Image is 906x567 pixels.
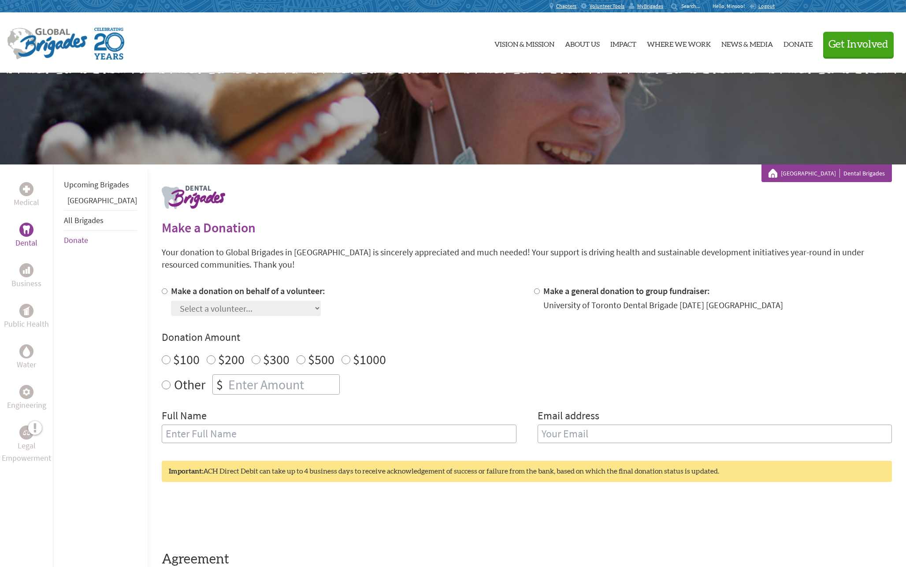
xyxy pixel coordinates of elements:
[828,39,888,50] span: Get Involved
[162,330,892,344] h4: Donation Amount
[23,430,30,435] img: Legal Empowerment
[637,3,663,10] span: MyBrigades
[538,425,892,443] input: Your Email
[19,385,33,399] div: Engineering
[162,186,225,209] img: logo-dental.png
[749,3,775,10] a: Logout
[64,215,104,225] a: All Brigades
[218,351,245,368] label: $200
[556,3,576,10] span: Chapters
[721,20,773,66] a: News & Media
[19,425,33,440] div: Legal Empowerment
[7,28,87,60] img: Global Brigades Logo
[162,220,892,235] h2: Make a Donation
[19,304,33,318] div: Public Health
[64,231,137,250] li: Donate
[23,346,30,356] img: Water
[7,399,46,411] p: Engineering
[4,318,49,330] p: Public Health
[610,20,636,66] a: Impact
[23,267,30,274] img: Business
[94,28,124,60] img: Global Brigades Celebrating 20 Years
[713,3,749,10] p: Hello, Minsoo!
[647,20,711,66] a: Where We Work
[64,235,88,245] a: Donate
[681,3,706,9] input: Search...
[64,210,137,231] li: All Brigades
[162,409,207,425] label: Full Name
[67,195,137,205] a: [GEOGRAPHIC_DATA]
[769,169,885,178] div: Dental Brigades
[64,179,129,190] a: Upcoming Brigades
[226,375,339,394] input: Enter Amount
[543,299,783,311] div: University of Toronto Dental Brigade [DATE] [GEOGRAPHIC_DATA]
[14,196,39,209] p: Medical
[169,468,203,475] strong: Important:
[2,440,51,464] p: Legal Empowerment
[15,237,37,249] p: Dental
[19,182,33,196] div: Medical
[11,277,41,290] p: Business
[19,223,33,237] div: Dental
[2,425,51,464] a: Legal EmpowermentLegal Empowerment
[174,374,205,395] label: Other
[783,20,813,66] a: Donate
[353,351,386,368] label: $1000
[538,409,599,425] label: Email address
[19,263,33,277] div: Business
[162,461,892,482] div: ACH Direct Debit can take up to 4 business days to receive acknowledgement of success or failure ...
[64,175,137,194] li: Upcoming Brigades
[494,20,554,66] a: Vision & Mission
[162,500,296,534] iframe: reCAPTCHA
[823,32,894,57] button: Get Involved
[213,375,226,394] div: $
[781,169,840,178] a: [GEOGRAPHIC_DATA]
[17,358,36,371] p: Water
[4,304,49,330] a: Public HealthPublic Health
[7,385,46,411] a: EngineeringEngineering
[23,225,30,234] img: Dental
[23,306,30,315] img: Public Health
[11,263,41,290] a: BusinessBusiness
[162,425,516,443] input: Enter Full Name
[15,223,37,249] a: DentalDental
[758,3,775,9] span: Logout
[23,186,30,193] img: Medical
[64,194,137,210] li: Panama
[308,351,334,368] label: $500
[17,344,36,371] a: WaterWater
[590,3,624,10] span: Volunteer Tools
[543,285,710,296] label: Make a general donation to group fundraiser:
[565,20,600,66] a: About Us
[14,182,39,209] a: MedicalMedical
[162,246,892,271] p: Your donation to Global Brigades in [GEOGRAPHIC_DATA] is sincerely appreciated and much needed! Y...
[263,351,290,368] label: $300
[173,351,200,368] label: $100
[171,285,325,296] label: Make a donation on behalf of a volunteer:
[19,344,33,358] div: Water
[23,388,30,395] img: Engineering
